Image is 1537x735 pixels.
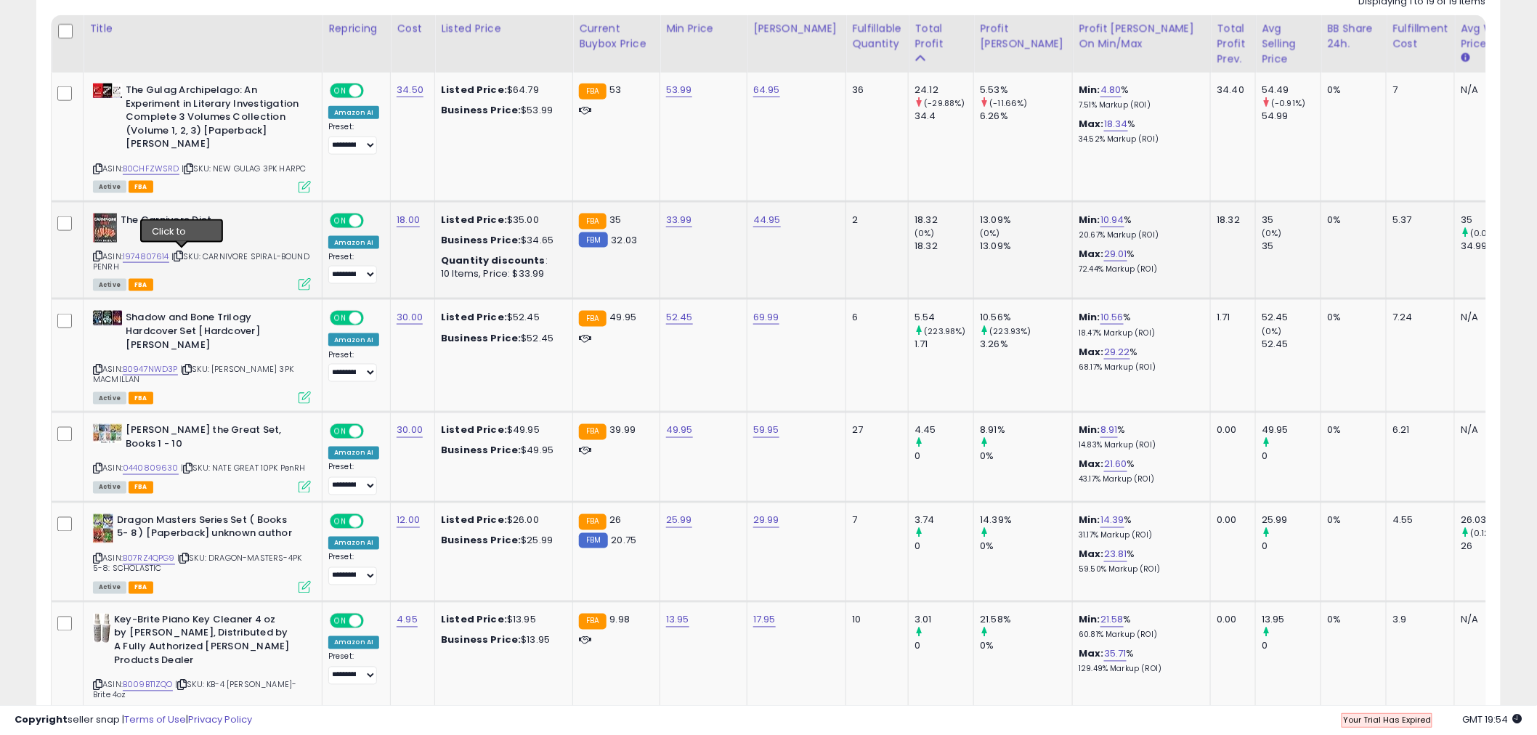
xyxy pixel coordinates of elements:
div: 10.56% [980,311,1072,324]
b: The Gulag Archipelago: An Experiment in Literary Investigation Complete 3 Volumes Collection (Vol... [126,84,302,155]
div: Total Profit [915,21,968,52]
div: 0% [980,540,1072,553]
b: Listed Price: [441,83,507,97]
span: OFF [362,312,385,325]
div: Fulfillment Cost [1392,21,1448,52]
div: 4.55 [1392,514,1443,527]
div: 52.45 [1262,311,1321,324]
span: All listings currently available for purchase on Amazon [93,482,126,494]
b: Business Price: [441,103,521,117]
small: (0.03%) [1470,227,1503,239]
p: 7.51% Markup (ROI) [1079,100,1199,110]
small: (-11.66%) [990,97,1028,109]
div: 3.26% [980,338,1072,351]
div: $13.95 [441,634,561,647]
div: Preset: [328,122,379,155]
div: 2 [852,214,897,227]
div: $25.99 [441,535,561,548]
div: % [1079,84,1199,110]
span: 9.98 [610,613,630,627]
b: Listed Price: [441,213,507,227]
div: % [1079,548,1199,575]
span: All listings currently available for purchase on Amazon [93,582,126,594]
div: 34.4 [915,110,973,123]
a: Privacy Policy [188,712,252,726]
span: ON [331,214,349,227]
a: 18.34 [1104,117,1128,131]
span: OFF [362,426,385,438]
div: 7 [1392,84,1443,97]
span: OFF [362,515,385,527]
div: $53.99 [441,104,561,117]
img: 51PVhx6hXfL._SL40_.jpg [93,424,122,444]
b: Min: [1079,423,1100,437]
div: 54.49 [1262,84,1321,97]
div: 0% [980,450,1072,463]
span: 53 [610,83,622,97]
a: 17.95 [753,613,776,628]
b: Quantity discounts [441,253,546,267]
b: Max: [1079,345,1104,359]
span: | SKU: [PERSON_NAME] 3PK MACMILLAN [93,363,293,385]
div: $52.45 [441,332,561,345]
small: FBA [579,424,606,440]
div: 14.39% [980,514,1072,527]
div: % [1079,118,1199,145]
a: 21.60 [1104,458,1127,472]
small: FBM [579,533,607,548]
div: 13.09% [980,240,1072,253]
a: B0947NWD3P [123,363,178,375]
th: The percentage added to the cost of goods (COGS) that forms the calculator for Min & Max prices. [1073,15,1211,73]
small: FBM [579,232,607,248]
div: ASIN: [93,84,311,191]
div: $49.95 [441,444,561,458]
span: OFF [362,214,385,227]
div: Listed Price [441,21,567,36]
a: 14.39 [1100,513,1124,528]
small: (0%) [1262,227,1282,239]
div: Profit [PERSON_NAME] on Min/Max [1079,21,1204,52]
div: 6.21 [1392,424,1443,437]
div: $34.65 [441,234,561,247]
small: FBA [579,514,606,530]
div: Amazon AI [328,236,379,249]
div: 54.99 [1262,110,1321,123]
div: 0 [1262,640,1321,653]
span: | SKU: CARNIVORE SPIRAL-BOUND PENRH [93,251,309,272]
a: 52.45 [666,310,693,325]
div: 0% [1327,424,1375,437]
div: 26 [1461,540,1520,553]
div: % [1079,214,1199,240]
span: All listings currently available for purchase on Amazon [93,392,126,405]
span: All listings currently available for purchase on Amazon [93,279,126,291]
b: Business Price: [441,331,521,345]
div: BB Share 24h. [1327,21,1380,52]
div: Amazon AI [328,333,379,346]
div: % [1079,614,1199,641]
div: ASIN: [93,311,311,402]
div: 0.00 [1217,424,1244,437]
div: 0.00 [1217,614,1244,627]
div: % [1079,424,1199,451]
span: FBA [129,181,153,193]
b: Max: [1079,647,1104,661]
div: 1.71 [1217,311,1244,324]
div: 5.54 [915,311,973,324]
div: 13.09% [980,214,1072,227]
a: 25.99 [666,513,692,528]
span: 39.99 [610,423,636,437]
b: Max: [1079,117,1104,131]
b: Min: [1079,83,1100,97]
b: Business Price: [441,534,521,548]
a: 13.95 [666,613,689,628]
img: 510Ru5z0GyL._SL40_.jpg [93,84,122,98]
div: 0.00 [1217,514,1244,527]
a: 64.95 [753,83,780,97]
a: 53.99 [666,83,692,97]
b: Listed Price: [441,513,507,527]
span: 26 [610,513,622,527]
a: 59.95 [753,423,779,438]
div: 0 [1262,540,1321,553]
small: FBA [579,84,606,100]
div: 0 [915,450,973,463]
